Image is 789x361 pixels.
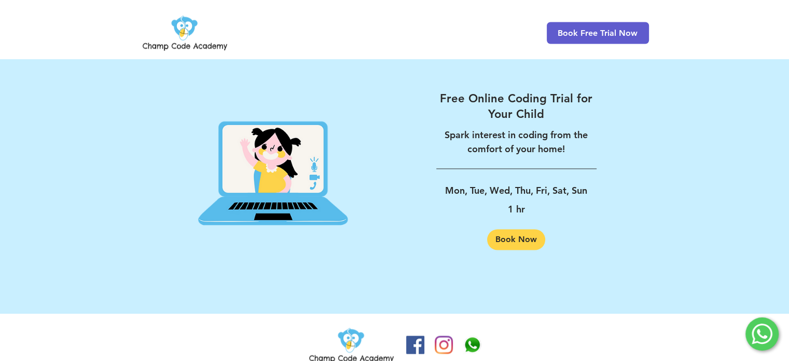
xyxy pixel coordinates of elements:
[436,200,597,219] p: 1 hr
[406,336,424,354] img: Facebook
[487,229,545,250] a: Book Now
[141,12,229,53] img: Champ Code Academy Logo PNG.png
[558,28,638,38] span: Book Free Trial Now
[436,181,597,200] p: Mon, Tue, Wed, Thu, Fri, Sat, Sun
[436,128,597,156] p: Spark interest in coding from the comfort of your home!
[406,336,481,354] ul: Social Bar
[495,235,537,244] span: Book Now
[435,336,453,354] img: Instagram
[547,22,649,44] a: Book Free Trial Now
[463,336,481,354] img: Champ Code Academy WhatsApp
[436,91,597,122] a: Free Online Coding Trial for Your Child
